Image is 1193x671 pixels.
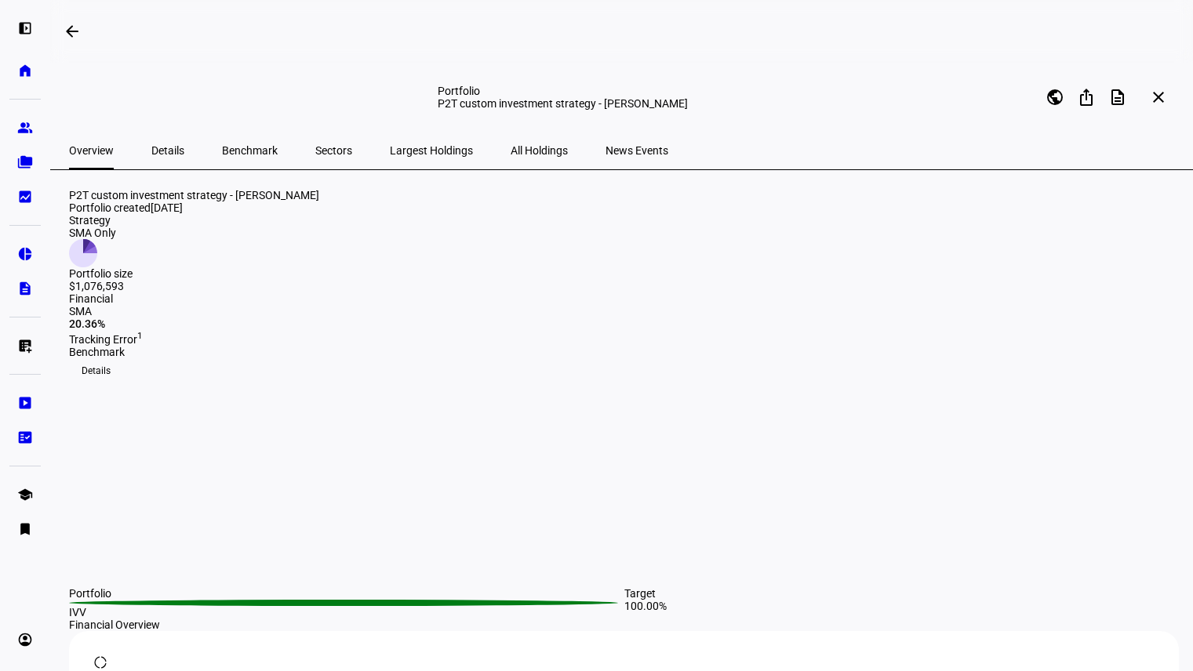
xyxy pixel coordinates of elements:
div: P2T custom investment strategy - [PERSON_NAME] [69,189,1179,201]
span: Benchmark [222,145,278,156]
span: All Holdings [511,145,568,156]
mat-icon: arrow_backwards [63,22,82,41]
mat-icon: ios_share [1077,88,1096,107]
div: Benchmark [69,346,1179,358]
a: home [9,55,41,86]
div: Strategy [69,214,133,227]
span: Largest Holdings [390,145,473,156]
a: group [9,112,41,143]
div: 100.00% [624,600,1180,618]
div: SMA Only [69,227,133,239]
a: pie_chart [9,238,41,270]
a: description [9,273,41,304]
eth-mat-symbol: folder_copy [17,154,33,170]
div: 20.36% [69,317,1179,330]
eth-mat-symbol: slideshow [17,395,33,411]
span: [DATE] [151,201,183,214]
span: Details [151,145,184,156]
div: Portfolio size [69,267,133,280]
eth-mat-symbol: description [17,281,33,296]
span: Overview [69,145,114,156]
mat-icon: public [1046,88,1064,107]
eth-mat-symbol: school [17,487,33,502]
mat-icon: donut_large [93,655,108,670]
div: P2T custom investment strategy - [PERSON_NAME] [438,97,806,110]
a: slideshow [9,387,41,419]
eth-mat-symbol: pie_chart [17,246,33,262]
div: Portfolio [69,587,624,600]
eth-mat-symbol: account_circle [17,632,33,647]
div: Portfolio [438,85,806,97]
div: Target [624,587,1180,600]
span: News Events [606,145,668,156]
div: SMA [69,305,1179,317]
button: Details [69,358,123,383]
div: Portfolio created [69,201,1179,214]
span: Details [82,358,111,383]
a: bid_landscape [9,181,41,212]
span: Sectors [315,145,352,156]
div: $1,076,593 [69,280,133,292]
div: Financial Overview [69,618,1179,631]
span: Tracking Error [69,333,143,346]
a: folder_copy [9,147,41,178]
eth-mat-symbol: home [17,63,33,78]
eth-mat-symbol: list_alt_add [17,338,33,354]
eth-mat-symbol: bookmark [17,521,33,537]
eth-mat-symbol: bid_landscape [17,189,33,205]
div: IVV [69,606,624,618]
mat-icon: close [1149,88,1168,107]
sup: 1 [137,330,143,341]
eth-mat-symbol: fact_check [17,430,33,445]
a: fact_check [9,422,41,453]
div: Financial [69,292,1179,305]
eth-mat-symbol: left_panel_open [17,20,33,36]
mat-icon: description [1108,88,1127,107]
eth-mat-symbol: group [17,120,33,136]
